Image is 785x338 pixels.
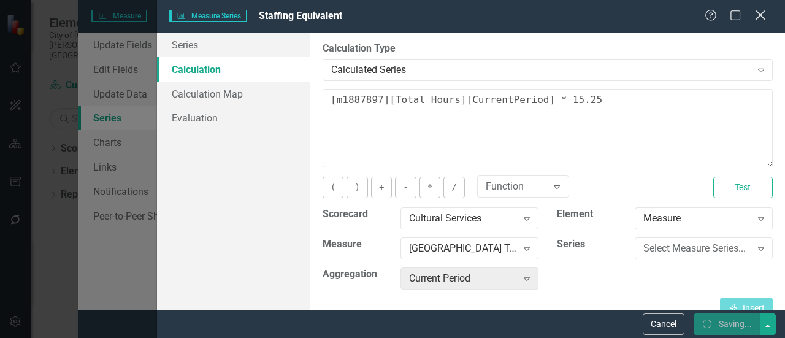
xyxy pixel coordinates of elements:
button: - [395,177,416,198]
label: Scorecard [323,207,391,221]
button: / [443,177,464,198]
label: Series [557,237,626,252]
div: Current Period [409,272,516,286]
a: Evaluation [157,106,310,130]
div: Select Measure Series... [643,242,751,256]
button: Test [713,177,773,198]
label: Measure [323,237,391,252]
button: Insert [720,298,773,319]
label: Aggregation [323,267,391,282]
div: Calculated Series [331,63,751,77]
textarea: [m1887897][Total Hours][CurrentPeriod] * 15.25 [323,89,773,167]
div: [GEOGRAPHIC_DATA] Total Volunteer Hours [409,242,516,256]
a: Calculation [157,57,310,82]
a: Series [157,33,310,57]
a: Calculation Map [157,82,310,106]
label: Element [557,207,626,221]
span: Staffing Equivalent [259,10,342,21]
button: ) [347,177,367,198]
button: + [371,177,392,198]
div: Cultural Services [409,212,516,226]
button: Cancel [643,313,684,335]
div: Measure [643,212,751,226]
button: ( [323,177,343,198]
span: Measure Series [169,10,247,22]
button: Saving... [694,313,760,335]
label: Calculation Type [323,42,773,56]
div: Function [486,180,548,194]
